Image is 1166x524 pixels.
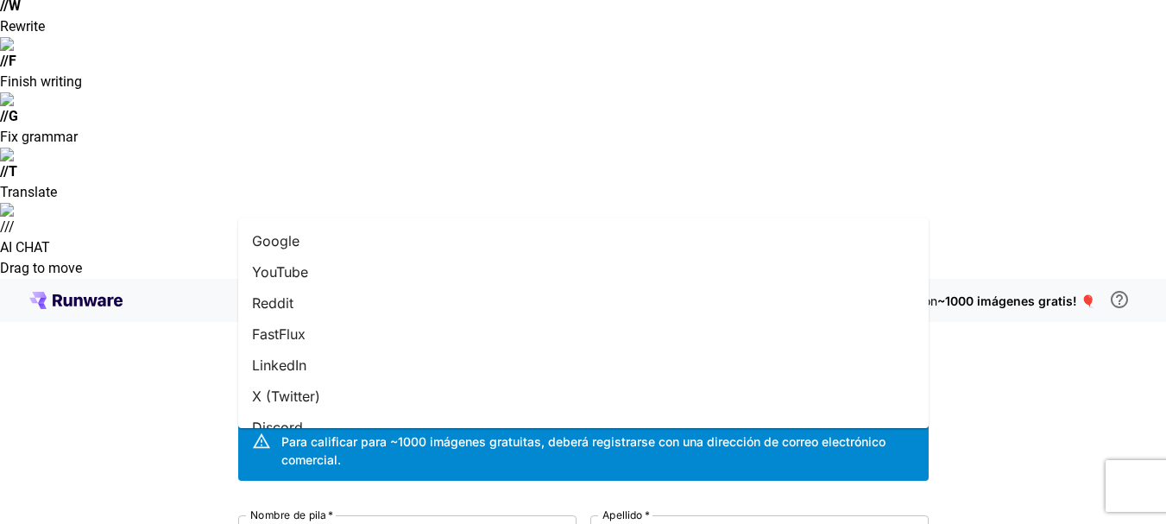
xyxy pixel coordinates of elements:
li: X (Twitter) [238,381,929,412]
button: Para calificar para obtener crédito gratuito, debe registrarse con una dirección de correo electr... [1102,282,1137,317]
li: FastFlux [238,319,929,350]
li: Reddit [238,287,929,319]
font: Apellido [602,508,643,521]
li: Discord [238,412,929,443]
font: ~1000 imágenes gratis! 🎈 [937,294,1095,308]
font: Nombre de pila [250,508,326,521]
font: Para calificar para ~1000 imágenes gratuitas, deberá registrarse con una dirección de correo elec... [281,434,886,467]
li: LinkedIn [238,350,929,381]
